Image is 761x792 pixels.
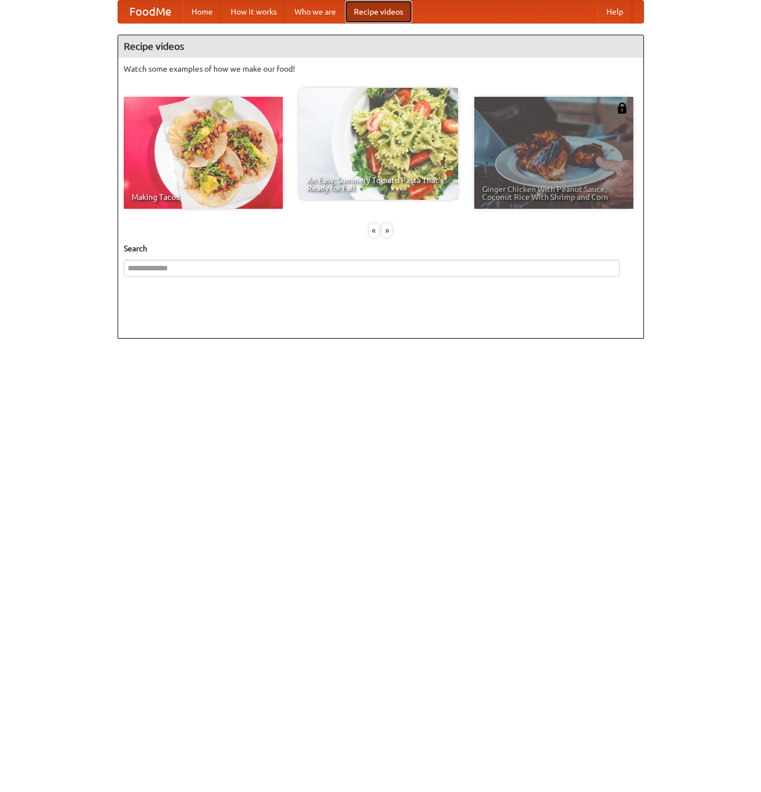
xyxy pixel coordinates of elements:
div: » [382,223,392,237]
a: FoodMe [118,1,183,23]
a: Making Tacos [124,97,283,209]
h5: Search [124,243,638,254]
a: An Easy, Summery Tomato Pasta That's Ready for Fall [299,88,458,200]
h4: Recipe videos [118,35,643,58]
a: Home [183,1,222,23]
img: 483408.png [617,102,628,114]
span: An Easy, Summery Tomato Pasta That's Ready for Fall [307,176,450,192]
a: Recipe videos [345,1,412,23]
a: How it works [222,1,286,23]
div: « [369,223,379,237]
span: Making Tacos [132,193,275,201]
p: Watch some examples of how we make our food! [124,63,638,74]
a: Who we are [286,1,345,23]
a: Help [597,1,632,23]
